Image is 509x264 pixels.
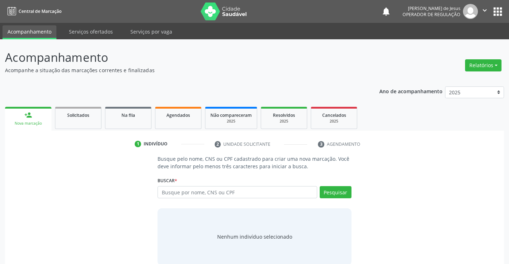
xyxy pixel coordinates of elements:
[19,8,61,14] span: Central de Marcação
[320,186,351,198] button: Pesquisar
[273,112,295,118] span: Resolvidos
[478,4,491,19] button: 
[158,175,177,186] label: Buscar
[481,6,489,14] i: 
[210,119,252,124] div: 2025
[5,49,354,66] p: Acompanhamento
[316,119,352,124] div: 2025
[67,112,89,118] span: Solicitados
[403,5,460,11] div: [PERSON_NAME] de Jesus
[463,4,478,19] img: img
[166,112,190,118] span: Agendados
[158,155,351,170] p: Busque pelo nome, CNS ou CPF cadastrado para criar uma nova marcação. Você deve informar pelo men...
[266,119,302,124] div: 2025
[3,25,56,39] a: Acompanhamento
[217,233,292,240] div: Nenhum indivíduo selecionado
[381,6,391,16] button: notifications
[24,111,32,119] div: person_add
[465,59,501,71] button: Relatórios
[10,121,46,126] div: Nova marcação
[125,25,177,38] a: Serviços por vaga
[379,86,443,95] p: Ano de acompanhamento
[5,5,61,17] a: Central de Marcação
[491,5,504,18] button: apps
[121,112,135,118] span: Na fila
[158,186,317,198] input: Busque por nome, CNS ou CPF
[64,25,118,38] a: Serviços ofertados
[135,141,141,147] div: 1
[322,112,346,118] span: Cancelados
[403,11,460,18] span: Operador de regulação
[5,66,354,74] p: Acompanhe a situação das marcações correntes e finalizadas
[210,112,252,118] span: Não compareceram
[144,141,168,147] div: Indivíduo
